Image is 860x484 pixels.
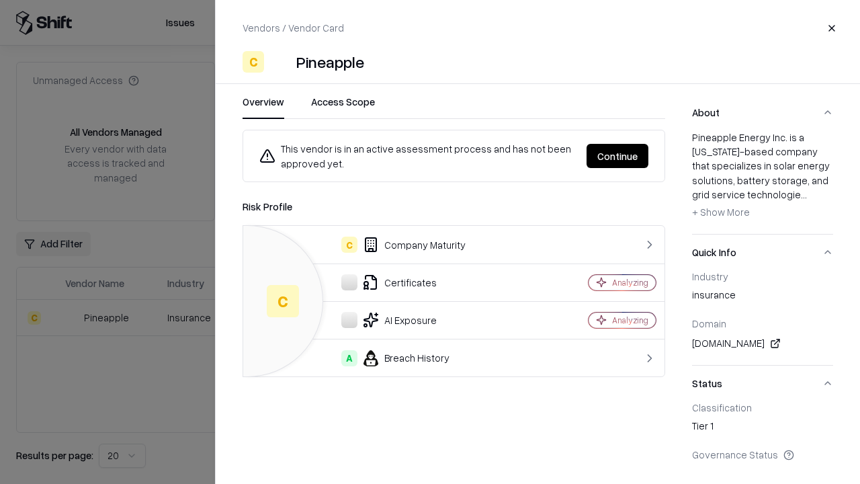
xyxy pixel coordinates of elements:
div: AI Exposure [254,312,542,328]
div: Pineapple Energy Inc. is a [US_STATE]-based company that specializes in solar energy solutions, b... [692,130,833,223]
div: Certificates [254,274,542,290]
div: Classification [692,401,833,413]
span: ... [801,188,807,200]
div: C [243,51,264,73]
div: Domain [692,317,833,329]
div: Quick Info [692,270,833,365]
p: Vendors / Vendor Card [243,21,344,35]
button: About [692,95,833,130]
div: Breach History [254,350,542,366]
button: Access Scope [311,95,375,119]
span: + Show More [692,206,750,218]
button: Quick Info [692,235,833,270]
div: This vendor is in an active assessment process and has not been approved yet. [259,141,576,171]
div: Company Maturity [254,237,542,253]
div: Analyzing [612,277,648,288]
div: [DOMAIN_NAME] [692,335,833,352]
button: Status [692,366,833,401]
button: Continue [587,144,648,168]
div: insurance [692,288,833,307]
div: Pineapple [296,51,364,73]
img: Pineapple [269,51,291,73]
div: Industry [692,270,833,282]
div: Tier 1 [692,419,833,438]
button: + Show More [692,202,750,223]
div: C [341,237,357,253]
button: Overview [243,95,284,119]
div: About [692,130,833,234]
div: Analyzing [612,315,648,326]
div: A [341,350,357,366]
div: C [267,285,299,317]
div: Risk Profile [243,198,665,214]
div: Governance Status [692,448,833,460]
